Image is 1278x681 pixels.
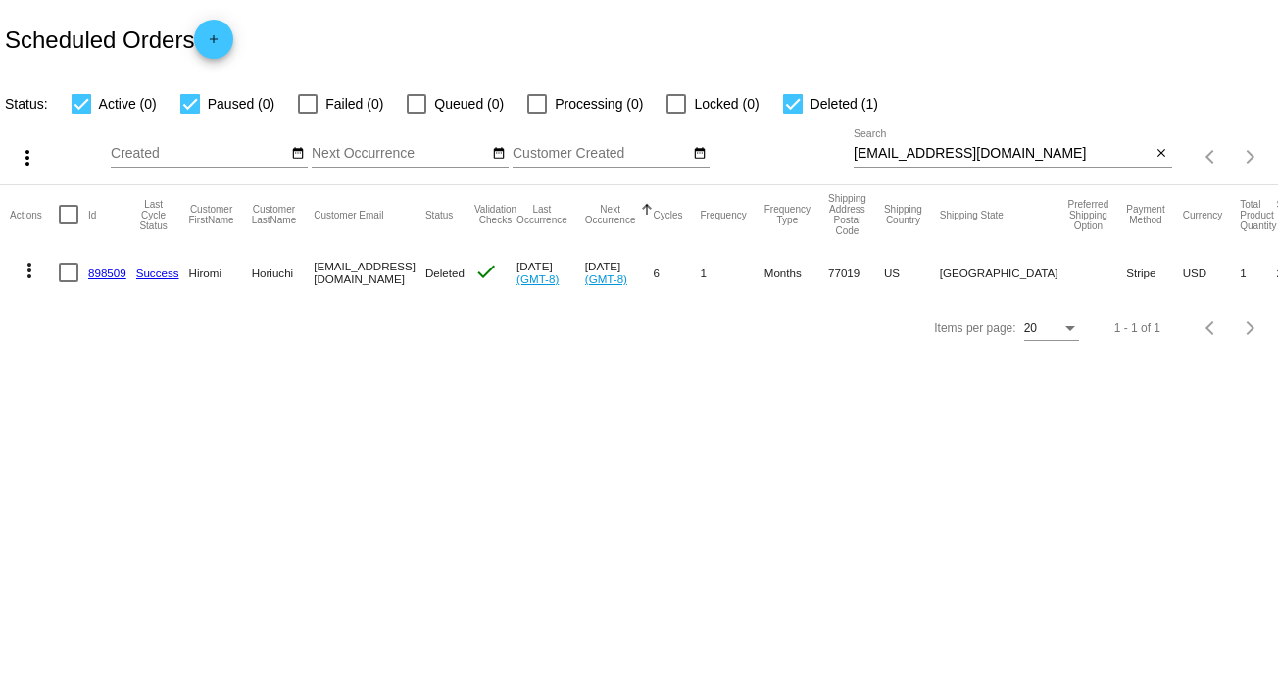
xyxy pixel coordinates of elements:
mat-cell: 1 [1240,244,1276,301]
mat-cell: US [884,244,940,301]
div: Items per page: [934,321,1015,335]
a: 898509 [88,267,126,279]
input: Customer Created [513,146,689,162]
button: Change sorting for ShippingCountry [884,204,922,225]
mat-icon: add [202,32,225,56]
span: Failed (0) [325,92,383,116]
button: Previous page [1192,137,1231,176]
span: Status: [5,96,48,112]
button: Change sorting for PaymentMethod.Type [1126,204,1164,225]
button: Change sorting for Status [425,209,453,220]
input: Created [111,146,287,162]
button: Change sorting for CustomerFirstName [189,204,234,225]
div: 1 - 1 of 1 [1114,321,1160,335]
span: Processing (0) [555,92,643,116]
mat-cell: [GEOGRAPHIC_DATA] [940,244,1068,301]
span: Deleted [425,267,465,279]
button: Next page [1231,137,1270,176]
mat-cell: 1 [701,244,764,301]
button: Previous page [1192,309,1231,348]
button: Change sorting for LastProcessingCycleId [136,199,172,231]
mat-cell: Stripe [1126,244,1182,301]
h2: Scheduled Orders [5,20,233,59]
button: Change sorting for ShippingState [940,209,1004,220]
mat-cell: Horiuchi [252,244,315,301]
mat-header-cell: Validation Checks [474,185,516,244]
mat-icon: more_vert [16,146,39,170]
mat-cell: 6 [653,244,700,301]
mat-cell: Hiromi [189,244,252,301]
button: Change sorting for Cycles [653,209,682,220]
span: 20 [1024,321,1037,335]
button: Change sorting for CustomerLastName [252,204,297,225]
button: Change sorting for NextOccurrenceUtc [585,204,636,225]
span: Active (0) [99,92,157,116]
input: Search [854,146,1152,162]
mat-header-cell: Total Product Quantity [1240,185,1276,244]
mat-icon: date_range [693,146,707,162]
button: Change sorting for Id [88,209,96,220]
a: Success [136,267,179,279]
mat-icon: date_range [291,146,305,162]
mat-cell: [DATE] [585,244,654,301]
span: Paused (0) [208,92,274,116]
mat-header-cell: Actions [10,185,59,244]
span: Deleted (1) [811,92,878,116]
mat-cell: Months [764,244,828,301]
mat-icon: more_vert [18,259,41,282]
mat-select: Items per page: [1024,322,1079,336]
button: Change sorting for PreferredShippingOption [1068,199,1109,231]
a: (GMT-8) [585,272,627,285]
button: Change sorting for ShippingPostcode [828,193,866,236]
button: Clear [1152,144,1172,165]
mat-icon: check [474,260,498,283]
input: Next Occurrence [312,146,488,162]
button: Change sorting for CustomerEmail [314,209,383,220]
mat-icon: close [1155,146,1168,162]
mat-cell: 77019 [828,244,884,301]
button: Change sorting for CurrencyIso [1183,209,1223,220]
mat-cell: [EMAIL_ADDRESS][DOMAIN_NAME] [314,244,425,301]
button: Change sorting for LastOccurrenceUtc [516,204,567,225]
a: (GMT-8) [516,272,559,285]
mat-icon: date_range [492,146,506,162]
button: Change sorting for Frequency [701,209,747,220]
span: Queued (0) [434,92,504,116]
button: Next page [1231,309,1270,348]
span: Locked (0) [694,92,759,116]
mat-cell: USD [1183,244,1241,301]
button: Change sorting for FrequencyType [764,204,811,225]
mat-cell: [DATE] [516,244,585,301]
